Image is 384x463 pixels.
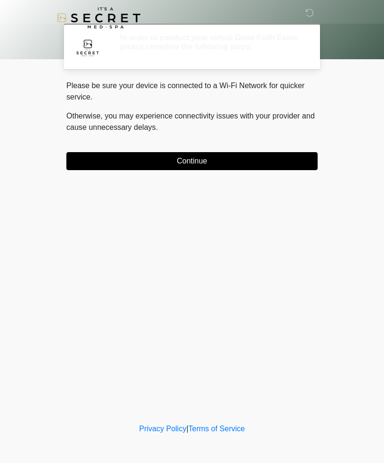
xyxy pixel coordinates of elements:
a: Privacy Policy [139,425,187,433]
img: Agent Avatar [73,33,102,62]
h2: In order to conduct your virtual Good Faith Exam, please complete the following steps: [120,33,303,51]
button: Continue [66,152,318,170]
p: Otherwise, you may experience connectivity issues with your provider and cause unnecessary delays [66,110,318,133]
span: . [156,123,158,131]
a: Terms of Service [188,425,245,433]
p: Please be sure your device is connected to a Wi-Fi Network for quicker service. [66,80,318,103]
a: | [186,425,188,433]
img: It's A Secret Med Spa Logo [57,7,140,28]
